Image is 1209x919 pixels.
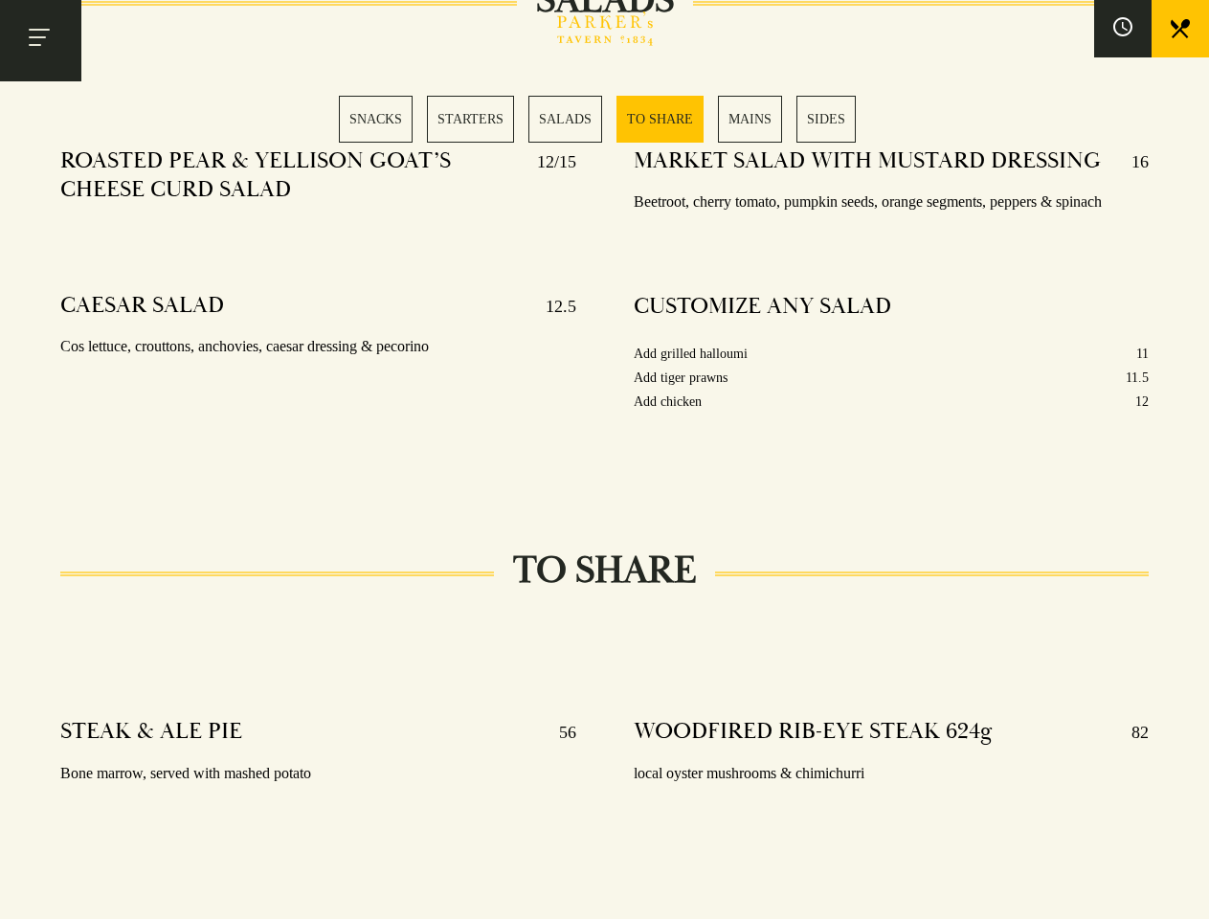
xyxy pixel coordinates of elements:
a: 4 / 6 [616,96,704,143]
p: 82 [1112,717,1149,748]
p: Add grilled halloumi [634,342,748,366]
h4: WOODFIRED RIB-EYE STEAK 624g [634,717,993,748]
a: 6 / 6 [796,96,856,143]
p: Add tiger prawns [634,366,728,390]
p: 12.5 [526,291,576,322]
p: local oyster mushrooms & chimichurri [634,760,1149,788]
h4: STEAK & ALE PIE [60,717,242,748]
p: 56 [540,717,576,748]
a: 2 / 6 [427,96,514,143]
p: Beetroot, cherry tomato, pumpkin seeds, orange segments, peppers & spinach [634,189,1149,216]
p: 11.5 [1126,366,1149,390]
p: Add chicken [634,390,702,414]
p: Bone marrow, served with mashed potato [60,760,575,788]
p: 11 [1136,342,1149,366]
a: 1 / 6 [339,96,413,143]
a: 3 / 6 [528,96,602,143]
a: 5 / 6 [718,96,782,143]
h2: TO SHARE [494,548,715,594]
p: Cos lettuce, crouttons, anchovies, caesar dressing & pecorino [60,333,575,361]
p: 12 [1135,390,1149,414]
h4: CUSTOMIZE ANY SALAD [634,292,891,321]
h4: CAESAR SALAD [60,291,224,322]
